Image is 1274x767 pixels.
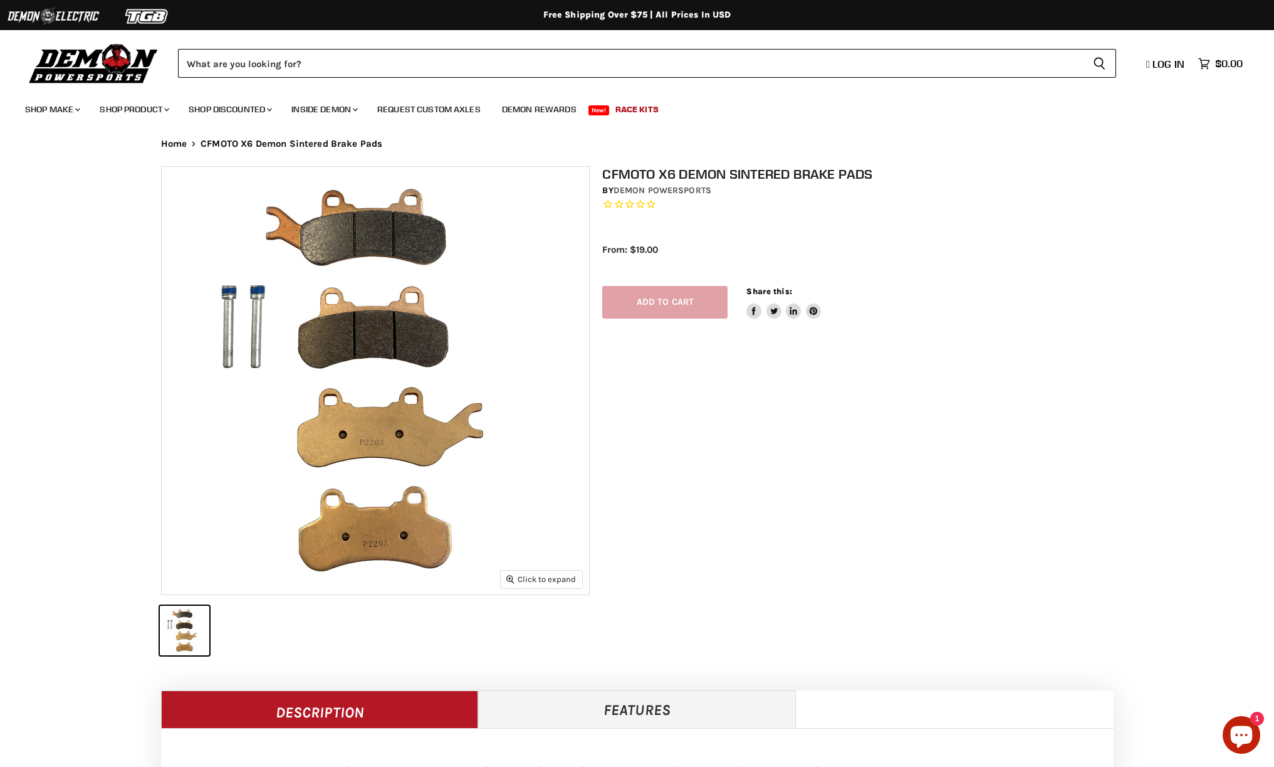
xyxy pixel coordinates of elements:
aside: Share this: [746,286,821,319]
ul: Main menu [16,92,1240,122]
a: $0.00 [1192,55,1249,73]
input: Search [178,49,1083,78]
img: Demon Electric Logo 2 [6,4,100,28]
a: Description [161,690,479,728]
span: Rated 0.0 out of 5 stars 0 reviews [602,198,1126,211]
a: Demon Powersports [614,185,711,196]
a: Demon Rewards [493,97,586,122]
span: From: $19.00 [602,244,658,255]
div: Free Shipping Over $75 | All Prices In USD [136,9,1139,21]
a: Shop Product [90,97,177,122]
span: Log in [1152,58,1184,70]
button: Click to expand [501,571,582,588]
a: Shop Make [16,97,88,122]
a: Race Kits [606,97,668,122]
img: Demon Powersports [25,41,162,85]
span: CFMOTO X6 Demon Sintered Brake Pads [201,139,382,149]
a: Inside Demon [282,97,365,122]
img: IMAGE [162,167,589,595]
a: Request Custom Axles [368,97,490,122]
form: Product [178,49,1116,78]
span: Click to expand [506,574,576,584]
inbox-online-store-chat: Shopify online store chat [1219,716,1264,757]
div: by [602,184,1126,198]
span: Share this: [746,287,791,296]
nav: Breadcrumbs [136,139,1139,149]
a: Log in [1141,58,1192,70]
a: Home [161,139,187,149]
button: IMAGE thumbnail [160,606,209,655]
a: Features [478,690,796,728]
a: Shop Discounted [179,97,279,122]
span: $0.00 [1215,58,1243,70]
button: Search [1083,49,1116,78]
span: New! [588,105,610,115]
img: TGB Logo 2 [100,4,194,28]
h1: CFMOTO X6 Demon Sintered Brake Pads [602,166,1126,182]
